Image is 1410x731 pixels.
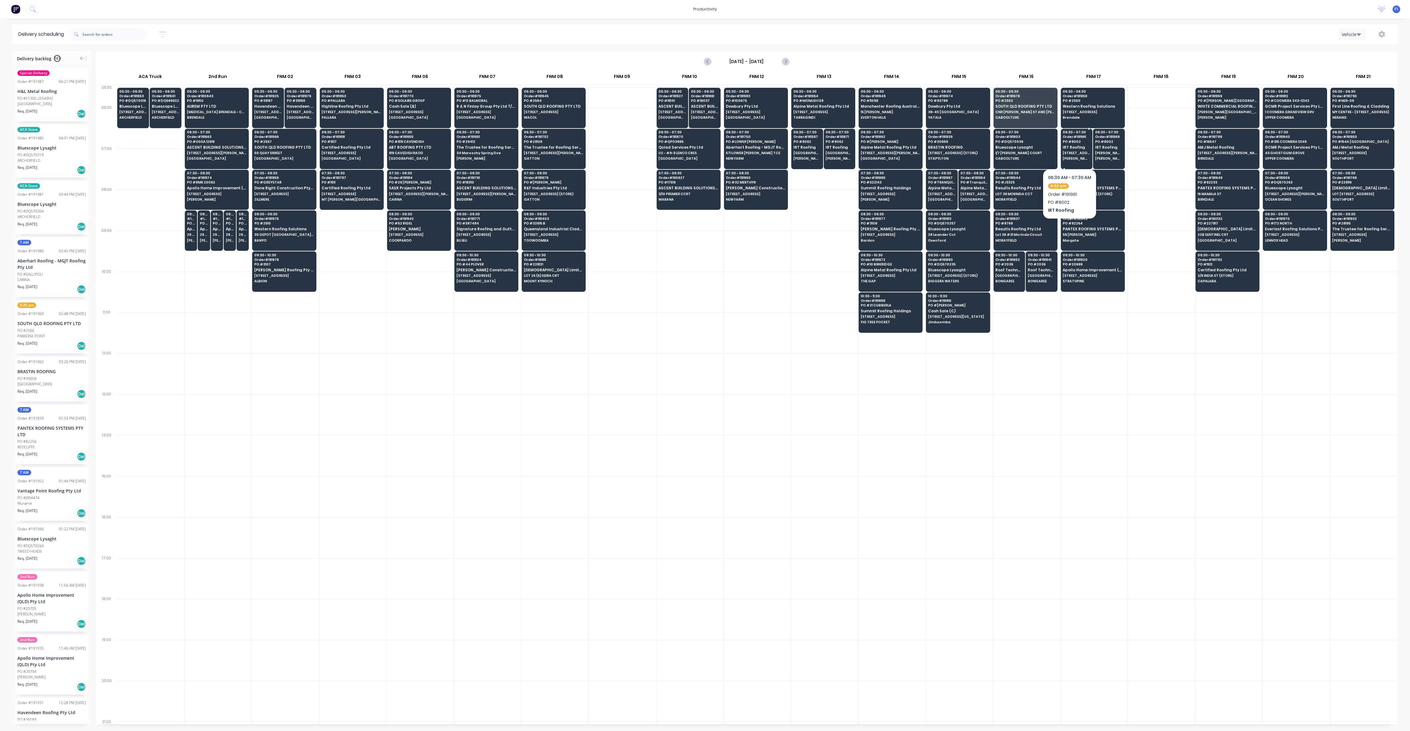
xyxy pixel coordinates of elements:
[457,176,516,180] span: Order # 191761
[1060,71,1127,85] div: FNM 17
[1198,94,1257,98] span: Order # 191959
[658,145,718,149] span: Qclad Services Pty Ltd
[524,104,583,108] span: SOUTH QLD ROOFING PTY LTD
[254,90,282,93] span: 05:30 - 06:30
[691,99,718,102] span: PO # 18037
[1095,157,1123,160] span: [PERSON_NAME]
[524,135,583,139] span: Order # 191752
[389,151,448,155] span: 819 CAVEDISH RAOD
[726,145,785,149] span: Aberhart Roofing - MGJT Roofing Pty Ltd
[656,71,723,85] div: FNM 10
[691,110,718,114] span: [STREET_ADDRESS] (STORE)
[1198,110,1257,114] span: [PERSON_NAME][GEOGRAPHIC_DATA][PERSON_NAME] (GATE 5)
[1342,31,1360,38] div: Vehicle
[1063,104,1122,108] span: Western Roofing Solutions
[858,71,925,85] div: FNM 14
[254,176,314,180] span: Order # 191956
[322,99,381,102] span: PO # PALLARA
[254,99,282,102] span: PO # 39187
[793,140,821,143] span: PO # 8062
[928,116,987,119] span: YATALA
[1265,104,1324,108] span: GCMR Project Services Pty Ltd
[726,116,785,119] span: [GEOGRAPHIC_DATA]
[152,99,179,102] span: PO # DQ569922
[117,71,184,85] div: ACA Truck
[1332,145,1392,149] span: AMJ Metal Roofing
[17,88,86,95] div: H&L Metal Roofing
[658,99,686,102] span: PO # 18141
[861,176,920,180] span: Order # 191889
[1332,94,1392,98] span: Order # 191795
[322,176,381,180] span: Order # 191787
[726,130,785,134] span: 06:30 - 07:30
[726,99,785,102] span: PO # 100675
[995,104,1055,108] span: SOUTH QLD ROOFING PTY LTD
[322,140,381,143] span: PO # 1517
[1063,99,1122,102] span: PO # 2550
[389,140,448,143] span: PO # 819 CAVENDISH
[1095,145,1123,149] span: IRT Roofing
[187,135,246,139] span: Order # 191663
[457,135,516,139] span: Order # 191951
[1095,135,1123,139] span: Order # 191869
[658,130,718,134] span: 06:30 - 07:30
[658,110,686,114] span: [STREET_ADDRESS] (STORE)
[1265,94,1324,98] span: Order # 191812
[1330,71,1397,85] div: FNM 21
[995,157,1055,160] span: CABOOLTURE
[187,145,246,149] span: ASCENT BUILDING SOLUTIONS PTY LTD
[658,116,686,119] span: [GEOGRAPHIC_DATA]
[1332,116,1392,119] span: NERANG
[928,104,987,108] span: Dowbury Pty Ltd
[690,5,720,14] div: productivity
[119,94,147,98] span: Order # 191653
[119,110,147,114] span: [STREET_ADDRESS][PERSON_NAME] (STORE)
[1195,71,1262,85] div: FNM 19
[1265,135,1324,139] span: Order # 191940
[1095,140,1123,143] span: PO # 8002
[658,135,718,139] span: Order # 191670
[187,116,246,119] span: BRENDALE
[995,94,1055,98] span: Order # 191678
[861,140,920,143] span: PO # [PERSON_NAME]
[1063,151,1090,155] span: [STREET_ADDRESS][PERSON_NAME]
[1198,157,1257,160] span: BIRKDALE
[82,28,147,40] input: Search for orders
[96,84,117,104] div: 05:30
[826,145,853,149] span: IRT Roofing
[524,116,583,119] span: WACOL
[187,171,246,175] span: 07:30 - 08:30
[928,151,987,155] span: [STREET_ADDRESS] (STORE)
[59,79,86,84] div: 04:21 PM [DATE]
[928,90,987,93] span: 05:30 - 06:30
[457,151,516,155] span: 34 Maroochy Spring Dve
[322,116,381,119] span: PALLARA
[993,71,1060,85] div: FNM 16
[1128,71,1195,85] div: FNM 18
[1265,99,1324,102] span: PO # COOMERA 343-12142
[152,90,179,93] span: 05:30 - 06:30
[287,110,314,114] span: [STREET_ADDRESS]
[1332,130,1392,134] span: 06:30 - 07:30
[928,157,987,160] span: STAPYLTON
[17,165,37,170] span: Req. [DATE]
[389,176,448,180] span: Order # 191914
[1198,135,1257,139] span: Order # 191789
[826,135,853,139] span: Order # 191671
[77,109,86,118] div: Del
[658,104,686,108] span: ASCENT BUILDING SOLUTIONS PTY LTD
[995,90,1055,93] span: 05:30 - 06:30
[691,104,718,108] span: ASCENT BUILDING SOLUTIONS PTY LTD
[389,171,448,175] span: 07:30 - 08:30
[1198,116,1257,119] span: [PERSON_NAME]
[1198,140,1257,143] span: PO # 16547
[995,130,1055,134] span: 06:30 - 07:30
[322,104,381,108] span: Highline Roofing Pty Ltd
[928,135,987,139] span: Order # 191939
[1198,130,1257,134] span: 06:30 - 07:30
[152,116,179,119] span: ARCHERFIELD
[386,71,453,85] div: FNM 06
[457,171,516,175] span: 07:30 - 08:30
[995,110,1055,114] span: CNR [PERSON_NAME] ST AND [PERSON_NAME] ST *PAYNTERS*
[995,151,1055,155] span: 1/7 [PERSON_NAME] COURT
